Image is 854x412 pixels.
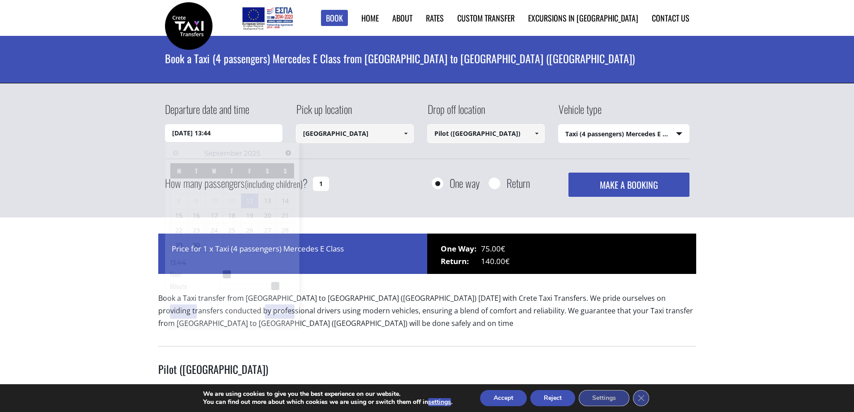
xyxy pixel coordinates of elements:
span: 9 [188,194,205,208]
h1: Book a Taxi (4 passengers) Mercedes E Class from [GEOGRAPHIC_DATA] to [GEOGRAPHIC_DATA] ([GEOGRAP... [165,36,689,81]
span: September [204,149,242,157]
a: 14 [277,194,294,208]
div: 75.00€ 140.00€ [427,234,696,274]
input: Select drop-off location [427,124,545,143]
a: Show All Items [398,124,413,143]
span: 2025 [244,149,260,157]
label: Vehicle type [558,101,602,124]
button: Close GDPR Cookie Banner [633,390,649,406]
p: We are using cookies to give you the best experience on our website. [203,390,452,398]
button: Done [265,304,295,319]
a: 23 [188,223,205,238]
label: Drop off location [427,101,485,124]
input: Select pickup location [296,124,414,143]
a: 17 [206,208,223,223]
span: Next [285,149,292,156]
a: 24 [206,223,223,238]
label: Pick up location [296,101,352,124]
a: 28 [277,223,294,238]
span: Previous [172,149,179,156]
a: 26 [241,223,259,238]
span: 6 [259,179,276,193]
a: 21 [277,208,294,223]
button: Accept [480,390,527,406]
a: 29 [170,238,188,252]
a: 13 [259,194,276,208]
a: Contact us [652,12,689,24]
label: One way [450,178,480,189]
button: Settings [579,390,629,406]
span: One Way: [441,243,481,255]
p: You can find out more about which cookies we are using or switch them off in . [203,398,452,406]
a: Previous [170,147,182,159]
button: Reject [530,390,575,406]
a: 22 [170,223,188,238]
a: 20 [259,208,276,223]
span: Thursday [230,166,233,175]
img: Crete Taxi Transfers | Book a Taxi transfer from Chania airport to Pilot (Georgioupolis) | Crete ... [165,2,212,50]
span: 5 [241,179,259,193]
a: Book [321,10,348,26]
img: e-bannersEUERDF180X90.jpg [241,4,294,31]
button: MAKE A BOOKING [568,173,689,197]
span: 4 [223,179,241,193]
a: 16 [188,208,205,223]
a: 12 [241,194,259,208]
div: Price for 1 x Taxi (4 passengers) Mercedes E Class [158,234,427,274]
a: Show All Items [529,124,544,143]
dt: Hour [170,269,220,281]
span: Taxi (4 passengers) Mercedes E Class [559,125,689,143]
span: Saturday [266,166,269,175]
span: 7 [277,179,294,193]
span: Friday [248,166,251,175]
a: About [392,12,412,24]
span: Return: [441,255,481,268]
dt: Minute [170,282,220,293]
label: Departure date and time [165,101,249,124]
a: 15 [170,208,188,223]
a: Crete Taxi Transfers | Book a Taxi transfer from Chania airport to Pilot (Georgioupolis) | Crete ... [165,20,212,30]
span: 1 [170,179,188,193]
a: Home [361,12,379,24]
a: 30 [188,238,205,252]
span: Sunday [284,166,287,175]
span: 10 [206,194,223,208]
span: Tuesday [195,166,198,175]
label: Return [507,178,530,189]
a: Excursions in [GEOGRAPHIC_DATA] [528,12,638,24]
span: 2 [188,179,205,193]
button: Now [170,304,197,319]
p: Book a Taxi transfer from [GEOGRAPHIC_DATA] to [GEOGRAPHIC_DATA] ([GEOGRAPHIC_DATA]) [DATE] with ... [158,292,696,337]
a: Next [282,147,295,159]
a: Rates [426,12,444,24]
h3: Pilot ([GEOGRAPHIC_DATA]) [158,362,696,382]
a: 18 [223,208,241,223]
span: 8 [170,194,188,208]
a: 27 [259,223,276,238]
span: 3 [206,179,223,193]
button: settings [428,398,451,406]
span: 11 [223,194,241,208]
a: 25 [223,223,241,238]
a: Custom Transfer [457,12,515,24]
a: 19 [241,208,259,223]
span: Monday [177,166,181,175]
span: Wednesday [212,166,216,175]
